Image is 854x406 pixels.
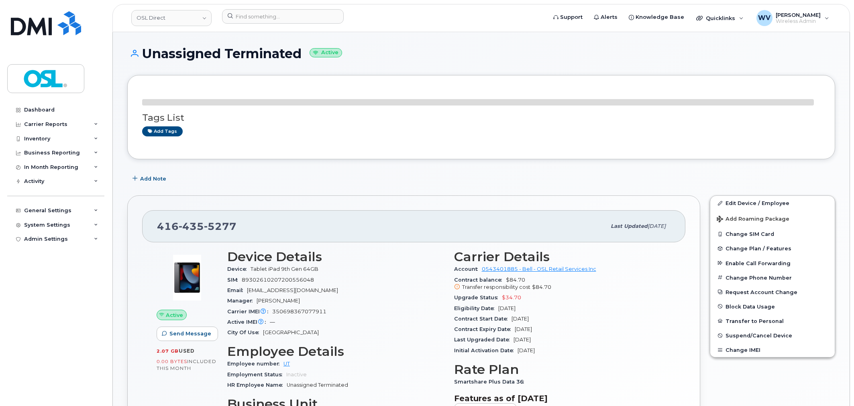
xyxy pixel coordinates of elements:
[726,260,791,266] span: Enable Call Forwarding
[179,348,195,354] span: used
[454,347,518,353] span: Initial Activation Date
[227,277,242,283] span: SIM
[454,250,671,264] h3: Carrier Details
[227,250,444,264] h3: Device Details
[648,223,666,229] span: [DATE]
[710,227,835,241] button: Change SIM Card
[454,326,515,332] span: Contract Expiry Date
[179,220,204,232] span: 435
[454,362,671,377] h3: Rate Plan
[227,329,263,335] span: City Of Use
[502,294,521,300] span: $34.70
[227,361,283,367] span: Employee number
[462,284,530,290] span: Transfer responsibility cost
[710,241,835,256] button: Change Plan / Features
[166,311,183,319] span: Active
[257,298,300,304] span: [PERSON_NAME]
[454,277,671,291] span: $84.70
[515,326,532,332] span: [DATE]
[227,344,444,359] h3: Employee Details
[512,316,529,322] span: [DATE]
[710,328,835,343] button: Suspend/Cancel Device
[227,309,272,315] span: Carrier IMEI
[283,361,290,367] a: UT
[518,347,535,353] span: [DATE]
[270,319,275,325] span: —
[227,382,287,388] span: HR Employee Name
[454,277,506,283] span: Contract balance
[127,47,835,61] h1: Unassigned Terminated
[726,333,792,339] span: Suspend/Cancel Device
[140,175,166,183] span: Add Note
[157,359,187,364] span: 0.00 Bytes
[127,171,173,186] button: Add Note
[454,337,514,343] span: Last Upgraded Date
[710,314,835,328] button: Transfer to Personal
[710,299,835,314] button: Block Data Usage
[710,196,835,210] a: Edit Device / Employee
[498,305,516,311] span: [DATE]
[710,285,835,299] button: Request Account Change
[227,287,247,293] span: Email
[263,329,319,335] span: [GEOGRAPHIC_DATA]
[726,246,791,252] span: Change Plan / Features
[247,287,338,293] span: [EMAIL_ADDRESS][DOMAIN_NAME]
[454,266,482,272] span: Account
[272,309,326,315] span: 350698367077911
[287,382,348,388] span: Unassigned Terminated
[242,277,314,283] span: 89302610207200556048
[310,48,342,57] small: Active
[142,126,183,136] a: Add tags
[163,254,211,302] img: image20231002-3703462-c5m3jd.jpeg
[482,266,596,272] a: 0543401885 - Bell - OSL Retail Services Inc
[710,343,835,357] button: Change IMEI
[710,210,835,227] button: Add Roaming Package
[157,220,236,232] span: 416
[227,319,270,325] span: Active IMEI
[169,330,211,337] span: Send Message
[454,394,671,403] h3: Features as of [DATE]
[454,294,502,300] span: Upgrade Status
[204,220,236,232] span: 5277
[611,223,648,229] span: Last updated
[142,113,820,123] h3: Tags List
[532,284,551,290] span: $84.70
[710,270,835,285] button: Change Phone Number
[514,337,531,343] span: [DATE]
[454,379,528,385] span: Smartshare Plus Data 36
[227,266,251,272] span: Device
[157,358,216,371] span: included this month
[251,266,318,272] span: Tablet iPad 9th Gen 64GB
[454,316,512,322] span: Contract Start Date
[454,305,498,311] span: Eligibility Date
[710,256,835,270] button: Enable Call Forwarding
[157,348,179,354] span: 2.07 GB
[717,216,789,223] span: Add Roaming Package
[157,327,218,341] button: Send Message
[227,298,257,304] span: Manager
[286,371,307,378] span: Inactive
[227,371,286,378] span: Employment Status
